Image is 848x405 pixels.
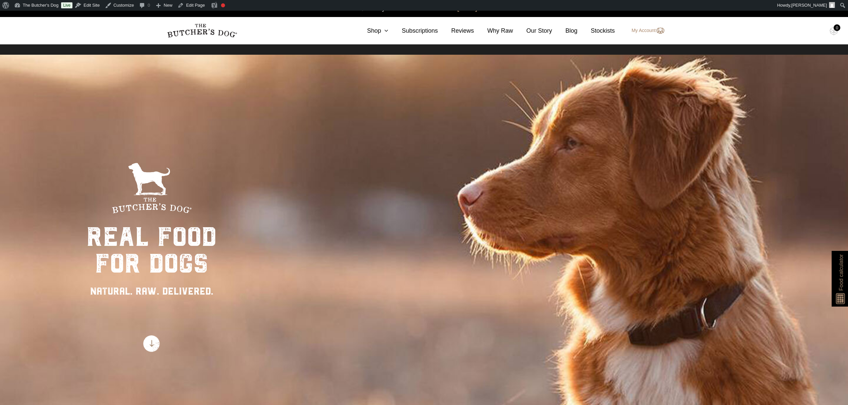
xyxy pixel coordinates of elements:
[830,27,838,35] img: TBD_Cart-Empty.png
[791,3,827,8] span: [PERSON_NAME]
[552,26,578,35] a: Blog
[86,284,217,299] div: NATURAL. RAW. DELIVERED.
[578,26,615,35] a: Stockists
[474,26,513,35] a: Why Raw
[625,27,664,35] a: My Account
[834,24,840,31] div: 0
[86,224,217,277] div: real food for dogs
[388,26,438,35] a: Subscriptions
[513,26,552,35] a: Our Story
[221,3,225,7] div: Focus keyphrase not set
[354,26,388,35] a: Shop
[438,26,474,35] a: Reviews
[837,254,845,291] span: Food calculator
[837,4,841,12] a: close
[61,2,72,8] a: Live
